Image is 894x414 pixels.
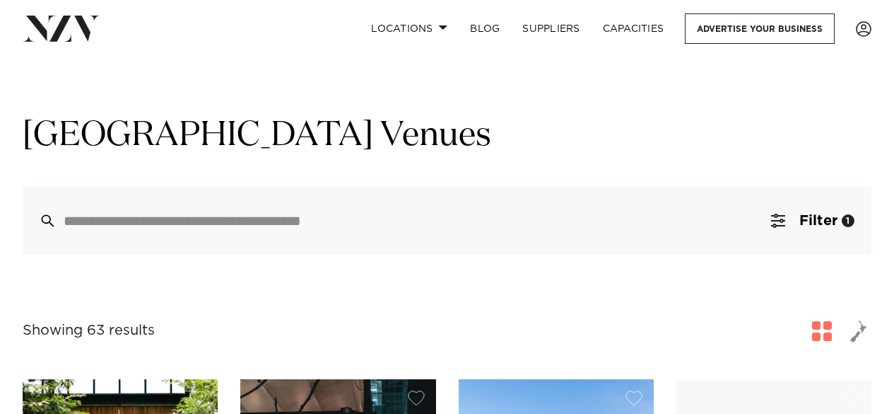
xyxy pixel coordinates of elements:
a: Advertise your business [685,13,835,44]
img: nzv-logo.png [23,16,100,41]
span: Filter [799,214,837,228]
a: Capacities [592,13,676,44]
button: Filter1 [754,187,871,255]
div: 1 [842,214,854,227]
h1: [GEOGRAPHIC_DATA] Venues [23,114,871,159]
a: BLOG [459,13,511,44]
div: Showing 63 results [23,320,155,342]
a: Locations [360,13,459,44]
a: SUPPLIERS [511,13,591,44]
